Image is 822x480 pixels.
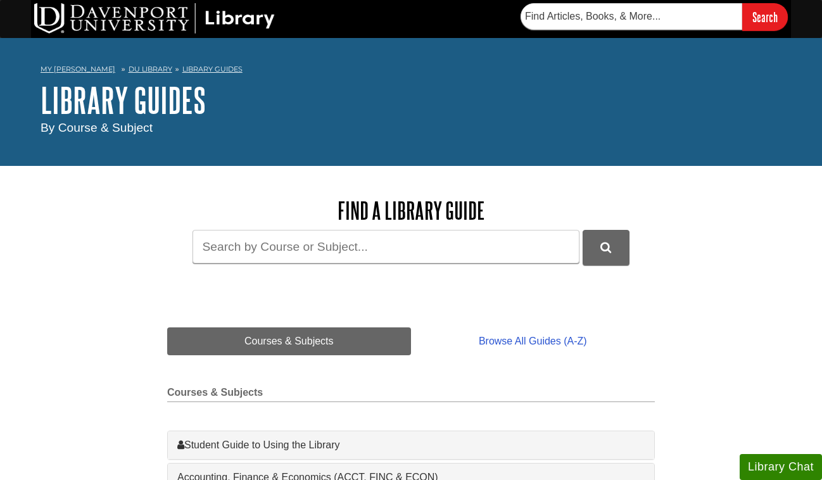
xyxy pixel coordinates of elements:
[182,65,243,73] a: Library Guides
[41,61,781,81] nav: breadcrumb
[600,242,611,253] i: Search Library Guides
[521,3,788,30] form: Searches DU Library's articles, books, and more
[411,327,655,355] a: Browse All Guides (A-Z)
[740,454,822,480] button: Library Chat
[167,327,411,355] a: Courses & Subjects
[41,119,781,137] div: By Course & Subject
[34,3,275,34] img: DU Library
[41,81,781,119] h1: Library Guides
[193,230,579,263] input: Search by Course or Subject...
[129,65,172,73] a: DU Library
[167,198,655,224] h2: Find a Library Guide
[167,387,655,402] h2: Courses & Subjects
[41,64,115,75] a: My [PERSON_NAME]
[521,3,742,30] input: Find Articles, Books, & More...
[742,3,788,30] input: Search
[177,438,645,453] a: Student Guide to Using the Library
